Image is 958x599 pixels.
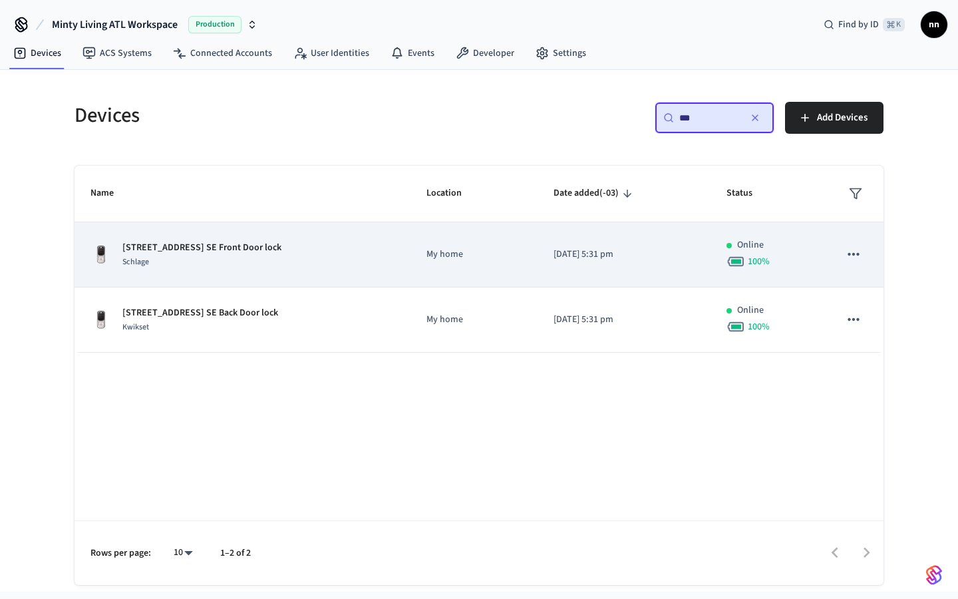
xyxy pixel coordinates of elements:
p: Online [737,303,764,317]
img: Yale Assure Touchscreen Wifi Smart Lock, Satin Nickel, Front [90,244,112,266]
a: Devices [3,41,72,65]
span: Date added(-03) [554,183,636,204]
div: 10 [167,543,199,562]
span: nn [922,13,946,37]
a: Settings [525,41,597,65]
button: Add Devices [785,102,883,134]
p: [DATE] 5:31 pm [554,313,694,327]
span: Add Devices [817,109,868,126]
p: Rows per page: [90,546,151,560]
span: 100 % [748,320,770,333]
span: Location [426,183,479,204]
span: Find by ID [838,18,879,31]
span: Status [726,183,770,204]
img: Yale Assure Touchscreen Wifi Smart Lock, Satin Nickel, Front [90,309,112,331]
a: Developer [445,41,525,65]
span: Schlage [122,256,149,268]
p: 1–2 of 2 [220,546,251,560]
a: ACS Systems [72,41,162,65]
img: SeamLogoGradient.69752ec5.svg [926,564,942,586]
span: ⌘ K [883,18,905,31]
p: Online [737,238,764,252]
span: Kwikset [122,321,149,333]
span: Name [90,183,131,204]
span: Minty Living ATL Workspace [52,17,178,33]
a: Events [380,41,445,65]
button: nn [921,11,947,38]
span: Production [188,16,241,33]
p: [STREET_ADDRESS] SE Front Door lock [122,241,281,255]
a: Connected Accounts [162,41,283,65]
p: [DATE] 5:31 pm [554,248,694,262]
h5: Devices [75,102,471,129]
table: sticky table [75,166,883,353]
span: 100 % [748,255,770,268]
p: My home [426,248,522,262]
a: User Identities [283,41,380,65]
p: My home [426,313,522,327]
div: Find by ID⌘ K [813,13,915,37]
p: [STREET_ADDRESS] SE Back Door lock [122,306,278,320]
